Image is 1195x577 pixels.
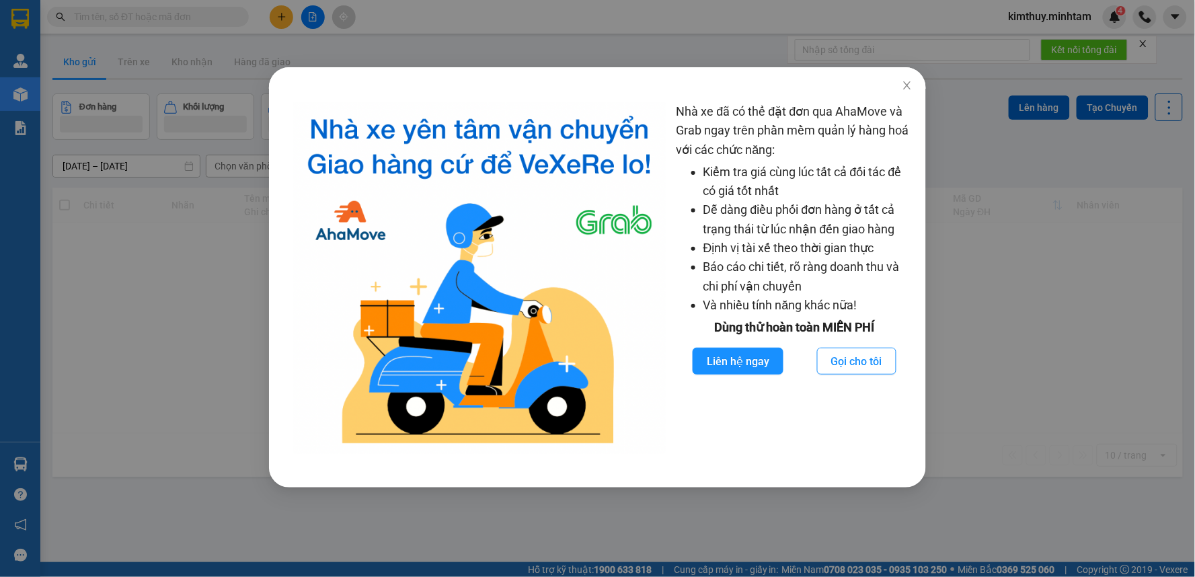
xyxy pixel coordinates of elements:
[703,258,913,296] li: Báo cáo chi tiết, rõ ràng doanh thu và chi phí vận chuyển
[693,348,783,375] button: Liên hệ ngay
[677,318,913,337] div: Dùng thử hoàn toàn MIỄN PHÍ
[902,80,913,91] span: close
[703,239,913,258] li: Định vị tài xế theo thời gian thực
[677,102,913,454] div: Nhà xe đã có thể đặt đơn qua AhaMove và Grab ngay trên phần mềm quản lý hàng hoá với các chức năng:
[703,296,913,315] li: Và nhiều tính năng khác nữa!
[831,353,882,370] span: Gọi cho tôi
[703,200,913,239] li: Dễ dàng điều phối đơn hàng ở tất cả trạng thái từ lúc nhận đến giao hàng
[703,163,913,201] li: Kiểm tra giá cùng lúc tất cả đối tác để có giá tốt nhất
[888,67,926,105] button: Close
[707,353,769,370] span: Liên hệ ngay
[817,348,896,375] button: Gọi cho tôi
[293,102,666,454] img: logo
